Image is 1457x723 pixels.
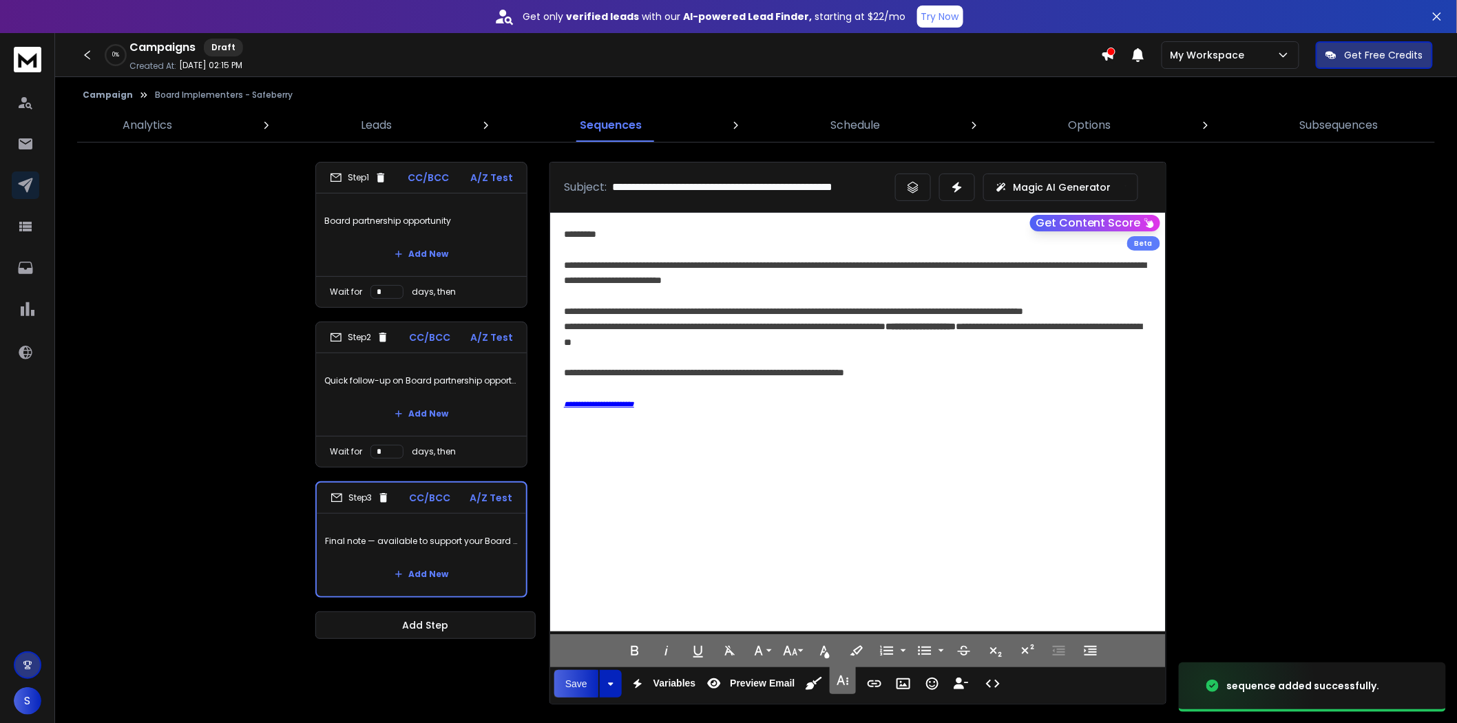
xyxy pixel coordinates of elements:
button: Save [554,670,598,698]
button: Ordered List [898,637,909,664]
span: Preview Email [727,678,797,689]
p: Options [1069,117,1111,134]
a: Leads [353,109,400,142]
button: Strikethrough (Ctrl+S) [951,637,977,664]
button: Unordered List [912,637,938,664]
a: Subsequences [1292,109,1387,142]
p: My Workspace [1171,48,1250,62]
p: Get only with our starting at $22/mo [523,10,906,23]
p: CC/BCC [408,171,450,185]
button: Add New [384,400,459,428]
p: Schedule [830,117,880,134]
a: Analytics [114,109,180,142]
div: Step 1 [330,171,387,184]
a: Sequences [572,109,651,142]
div: Step 2 [330,331,389,344]
p: Try Now [921,10,959,23]
div: Step 3 [331,492,390,504]
p: Subsequences [1300,117,1379,134]
button: Add Step [315,611,536,639]
p: A/Z Test [470,171,513,185]
p: Board partnership opportunity [324,202,518,240]
span: Variables [651,678,699,689]
p: Magic AI Generator [1013,180,1111,194]
button: Decrease Indent (Ctrl+[) [1046,637,1072,664]
h1: Campaigns [129,39,196,56]
button: Magic AI Generator [983,174,1138,201]
button: Try Now [917,6,963,28]
button: Variables [625,670,699,698]
p: CC/BCC [409,491,450,505]
p: Subject: [564,179,607,196]
div: sequence added successfully. [1227,679,1380,693]
p: Leads [361,117,392,134]
p: Wait for [330,286,362,297]
p: days, then [412,286,456,297]
button: Subscript [983,637,1009,664]
button: Get Content Score [1030,215,1160,231]
strong: AI-powered Lead Finder, [684,10,813,23]
button: Preview Email [701,670,797,698]
p: 0 % [112,51,119,59]
p: [DATE] 02:15 PM [179,60,242,71]
button: Increase Indent (Ctrl+]) [1078,637,1104,664]
div: Beta [1127,236,1160,251]
a: Schedule [822,109,888,142]
p: days, then [412,446,456,457]
div: Draft [204,39,243,56]
button: S [14,687,41,715]
button: Code View [980,670,1006,698]
strong: verified leads [567,10,640,23]
button: Campaign [83,90,133,101]
p: Wait for [330,446,362,457]
p: Sequences [580,117,642,134]
button: Ordered List [874,637,900,664]
p: Created At: [129,61,176,72]
li: Step1CC/BCCA/Z TestBoard partnership opportunityAdd NewWait fordays, then [315,162,527,308]
button: Clear Formatting [717,637,743,664]
p: A/Z Test [470,331,513,344]
li: Step3CC/BCCA/Z TestFinal note — available to support your Board projectsAdd New [315,481,527,598]
a: Options [1060,109,1120,142]
button: Add New [384,560,459,588]
p: Get Free Credits [1345,48,1423,62]
p: Board Implementers - Safeberry [155,90,293,101]
p: A/Z Test [470,491,512,505]
button: Add New [384,240,459,268]
p: Final note — available to support your Board projects [325,522,518,560]
li: Step2CC/BCCA/Z TestQuick follow-up on Board partnership opportunitiesAdd NewWait fordays, then [315,322,527,468]
p: CC/BCC [409,331,450,344]
p: Quick follow-up on Board partnership opportunities [324,361,518,400]
img: logo [14,47,41,72]
button: Unordered List [936,637,947,664]
button: Get Free Credits [1316,41,1433,69]
p: Analytics [123,117,172,134]
button: Superscript [1014,637,1040,664]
